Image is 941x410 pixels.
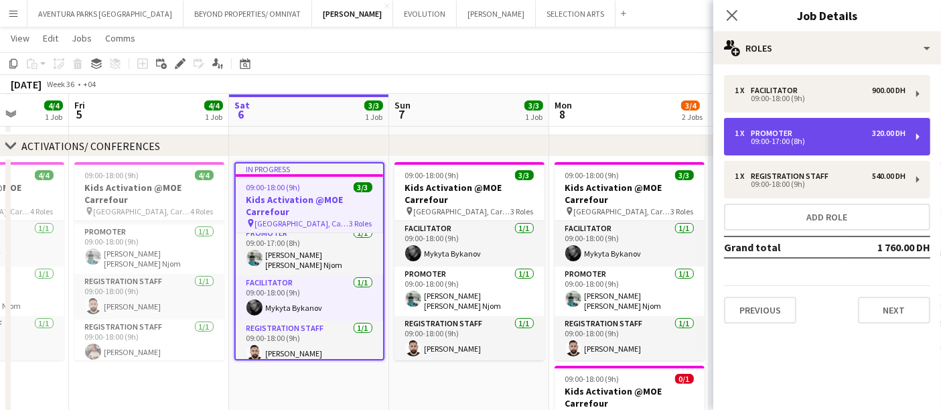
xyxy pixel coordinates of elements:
button: [PERSON_NAME] [312,1,393,27]
span: 9 [713,107,730,122]
div: 1 Job [205,112,222,122]
div: 320.00 DH [872,129,906,138]
h3: Job Details [713,7,941,24]
span: 3/3 [675,170,694,180]
app-job-card: 09:00-18:00 (9h)3/3Kids Activation @MOE Carrefour [GEOGRAPHIC_DATA], Carrefour3 RolesFacilitator1... [394,162,545,360]
a: View [5,29,35,47]
span: 4/4 [204,100,223,111]
div: [DATE] [11,78,42,91]
h3: Kids Activation @MOE Carrefour [555,385,705,409]
span: 5 [72,107,85,122]
app-card-role: Facilitator1/109:00-18:00 (9h)Mykyta Bykanov [555,221,705,267]
button: BEYOND PROPERTIES/ OMNIYAT [184,1,312,27]
span: 4/4 [35,170,54,180]
span: [GEOGRAPHIC_DATA], Carrefour [574,206,671,216]
span: Comms [105,32,135,44]
span: 09:00-18:00 (9h) [405,170,459,180]
div: Promoter [751,129,798,138]
app-job-card: 09:00-18:00 (9h)4/4Kids Activation @MOE Carrefour [GEOGRAPHIC_DATA], Carrefour4 RolesFacilitator1... [74,162,224,360]
div: 540.00 DH [872,172,906,181]
span: 3/3 [354,182,372,192]
span: Mon [555,99,572,111]
span: 09:00-18:00 (9h) [246,182,301,192]
a: Jobs [66,29,97,47]
button: AVENTURA PARKS [GEOGRAPHIC_DATA] [27,1,184,27]
div: +04 [83,79,96,89]
td: 1 760.00 DH [846,236,930,258]
span: 6 [232,107,250,122]
div: Registration Staff [751,172,834,181]
div: 09:00-18:00 (9h) [735,95,906,102]
button: [PERSON_NAME] [457,1,536,27]
span: 3/3 [515,170,534,180]
span: 3 Roles [350,218,372,228]
span: 3/3 [524,100,543,111]
app-card-role: Registration Staff1/109:00-18:00 (9h)[PERSON_NAME] [236,321,383,366]
app-card-role: Registration Staff1/109:00-18:00 (9h)[PERSON_NAME] [74,320,224,365]
div: 1 x [735,86,751,95]
div: ACTIVATIONS/ CONFERENCES [21,139,160,153]
app-card-role: Promoter1/109:00-18:00 (9h)[PERSON_NAME] [PERSON_NAME] Njom [555,267,705,316]
div: 1 x [735,172,751,181]
span: 7 [392,107,411,122]
h3: Kids Activation @MOE Carrefour [394,182,545,206]
span: 3 Roles [511,206,534,216]
span: 4/4 [44,100,63,111]
span: [GEOGRAPHIC_DATA], Carrefour [94,206,191,216]
span: Sun [394,99,411,111]
app-card-role: Registration Staff1/109:00-18:00 (9h)[PERSON_NAME] [394,316,545,362]
app-card-role: Registration Staff1/109:00-18:00 (9h)[PERSON_NAME] [74,274,224,320]
app-card-role: Promoter1/109:00-17:00 (8h)[PERSON_NAME] [PERSON_NAME] Njom [236,226,383,275]
app-card-role: Promoter1/109:00-18:00 (9h)[PERSON_NAME] [PERSON_NAME] Njom [394,267,545,316]
div: 1 Job [525,112,542,122]
div: 1 Job [365,112,382,122]
span: Sat [234,99,250,111]
span: 8 [553,107,572,122]
app-card-role: Facilitator1/109:00-18:00 (9h)Mykyta Bykanov [394,221,545,267]
a: Comms [100,29,141,47]
span: Jobs [72,32,92,44]
span: Edit [43,32,58,44]
button: Add role [724,204,930,230]
span: [GEOGRAPHIC_DATA], Carrefour [255,218,350,228]
div: In progress [236,163,383,174]
button: SELECTION ARTS [536,1,616,27]
span: 09:00-18:00 (9h) [565,374,620,384]
div: 1 Job [45,112,62,122]
app-card-role: Promoter1/109:00-18:00 (9h)[PERSON_NAME] [PERSON_NAME] Njom [74,224,224,274]
app-job-card: In progress09:00-18:00 (9h)3/3Kids Activation @MOE Carrefour [GEOGRAPHIC_DATA], Carrefour3 RolesP... [234,162,384,360]
span: Week 36 [44,79,78,89]
span: 0/1 [675,374,694,384]
div: 1 x [735,129,751,138]
span: Fri [74,99,85,111]
h3: Kids Activation @MOE Carrefour [555,182,705,206]
a: Edit [38,29,64,47]
span: 4 Roles [191,206,214,216]
div: 09:00-17:00 (8h) [735,138,906,145]
button: EVOLUTION [393,1,457,27]
div: 09:00-18:00 (9h) [735,181,906,188]
h3: Kids Activation @MOE Carrefour [74,182,224,206]
span: 09:00-18:00 (9h) [85,170,139,180]
span: [GEOGRAPHIC_DATA], Carrefour [414,206,511,216]
span: 4/4 [195,170,214,180]
span: 3 Roles [671,206,694,216]
span: 4 Roles [31,206,54,216]
span: 3/3 [364,100,383,111]
app-card-role: Registration Staff1/109:00-18:00 (9h)[PERSON_NAME] [555,316,705,362]
span: View [11,32,29,44]
span: 09:00-18:00 (9h) [565,170,620,180]
app-job-card: 09:00-18:00 (9h)3/3Kids Activation @MOE Carrefour [GEOGRAPHIC_DATA], Carrefour3 RolesFacilitator1... [555,162,705,360]
div: Facilitator [751,86,803,95]
span: 3/4 [681,100,700,111]
button: Next [858,297,930,324]
button: Previous [724,297,796,324]
h3: Kids Activation @MOE Carrefour [236,194,383,218]
app-card-role: Facilitator1/109:00-18:00 (9h)Mykyta Bykanov [236,275,383,321]
div: 2 Jobs [682,112,703,122]
div: Roles [713,32,941,64]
